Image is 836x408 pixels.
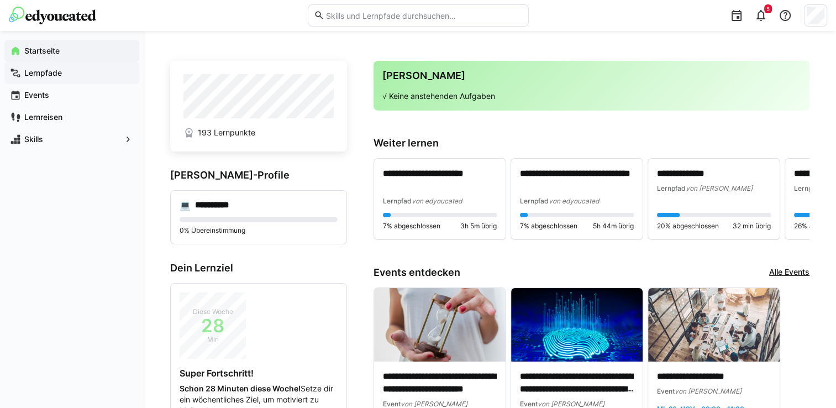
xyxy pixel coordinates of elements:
[170,169,347,181] h3: [PERSON_NAME]-Profile
[383,400,401,408] span: Event
[520,222,577,231] span: 7% abgeschlossen
[401,400,467,408] span: von [PERSON_NAME]
[180,226,338,235] p: 0% Übereinstimmung
[733,222,771,231] span: 32 min übrig
[520,400,538,408] span: Event
[374,288,506,362] img: image
[324,11,522,20] input: Skills und Lernpfade durchsuchen…
[657,387,675,395] span: Event
[374,137,809,149] h3: Weiter lernen
[383,197,412,205] span: Lernpfad
[794,184,823,192] span: Lernpfad
[766,6,770,12] span: 5
[374,266,460,279] h3: Events entdecken
[520,197,549,205] span: Lernpfad
[460,222,497,231] span: 3h 5m übrig
[511,288,643,362] img: image
[170,262,347,274] h3: Dein Lernziel
[549,197,599,205] span: von edyoucated
[383,222,440,231] span: 7% abgeschlossen
[686,184,753,192] span: von [PERSON_NAME]
[675,387,742,395] span: von [PERSON_NAME]
[180,200,191,211] div: 💻️
[769,266,809,279] a: Alle Events
[382,91,801,102] p: √ Keine anstehenden Aufgaben
[382,70,801,82] h3: [PERSON_NAME]
[657,184,686,192] span: Lernpfad
[180,384,301,393] strong: Schon 28 Minuten diese Woche!
[412,197,462,205] span: von edyoucated
[198,127,255,138] span: 193 Lernpunkte
[657,222,719,231] span: 20% abgeschlossen
[538,400,604,408] span: von [PERSON_NAME]
[648,288,780,362] img: image
[180,368,338,379] h4: Super Fortschritt!
[593,222,634,231] span: 5h 44m übrig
